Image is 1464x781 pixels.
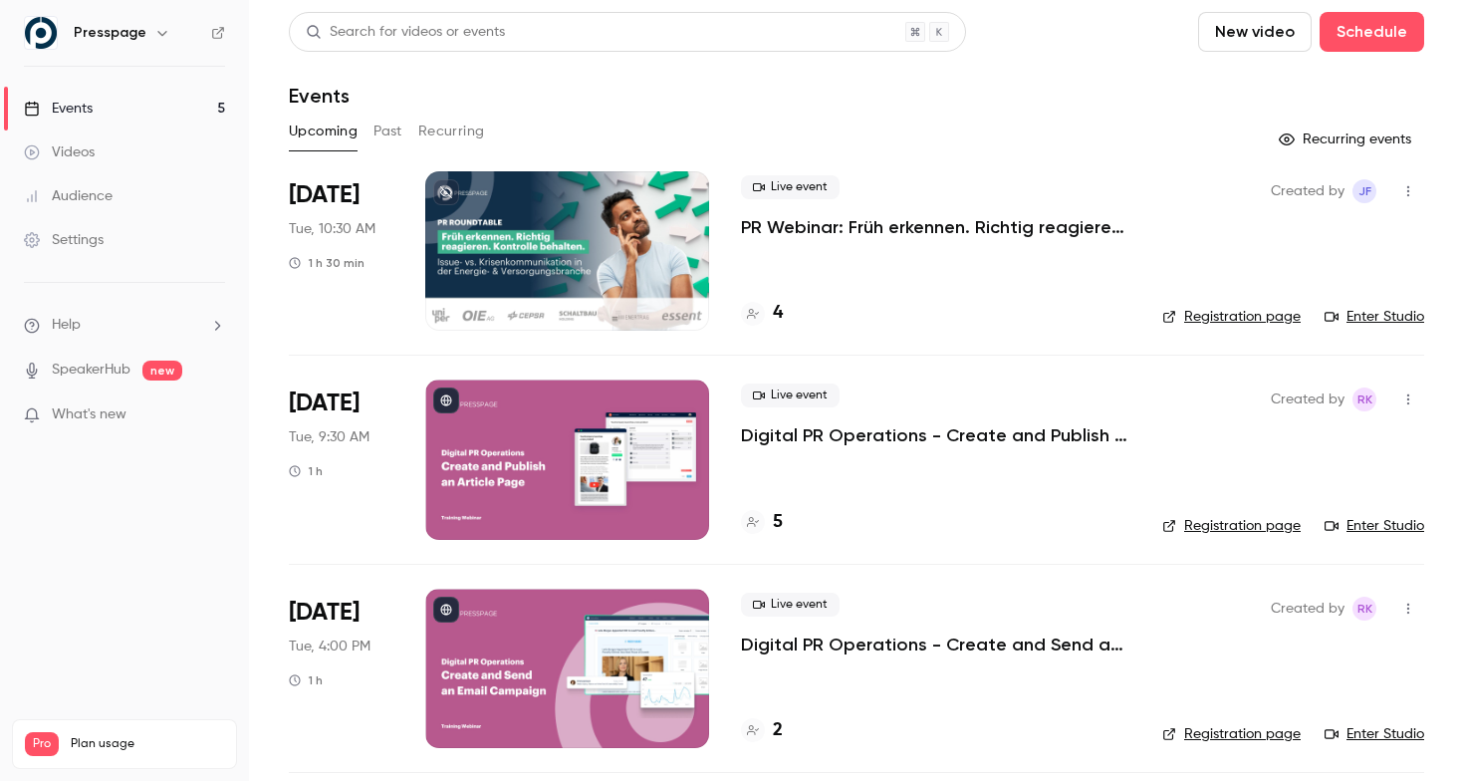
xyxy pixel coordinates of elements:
a: Enter Studio [1325,516,1424,536]
div: Sep 30 Tue, 10:30 AM (Europe/Berlin) [289,171,393,331]
h4: 5 [773,509,783,536]
a: Enter Studio [1325,724,1424,744]
a: 2 [741,717,783,744]
span: JF [1358,179,1371,203]
a: Enter Studio [1325,307,1424,327]
div: Search for videos or events [306,22,505,43]
span: What's new [52,404,126,425]
div: Settings [24,230,104,250]
span: [DATE] [289,179,360,211]
a: PR Webinar: Früh erkennen. Richtig reagieren. Kontrolle behalten. [741,215,1130,239]
span: Created by [1271,179,1344,203]
div: Nov 4 Tue, 9:30 AM (Europe/Amsterdam) [289,380,393,539]
button: Recurring events [1270,124,1424,155]
span: Robin Kleine [1352,597,1376,621]
span: Tue, 10:30 AM [289,219,375,239]
span: Tue, 9:30 AM [289,427,369,447]
span: Tue, 4:00 PM [289,637,370,656]
h4: 2 [773,717,783,744]
button: New video [1198,12,1312,52]
button: Schedule [1320,12,1424,52]
span: Jesse Finn-Brown [1352,179,1376,203]
span: Live event [741,175,840,199]
div: 1 h [289,672,323,688]
h1: Events [289,84,350,108]
span: [DATE] [289,597,360,629]
span: Created by [1271,388,1344,411]
a: SpeakerHub [52,360,130,381]
div: 1 h [289,463,323,479]
li: help-dropdown-opener [24,315,225,336]
div: Events [24,99,93,119]
span: Help [52,315,81,336]
div: Audience [24,186,113,206]
div: Nov 18 Tue, 4:00 PM (Europe/Amsterdam) [289,589,393,748]
span: Robin Kleine [1352,388,1376,411]
button: Upcoming [289,116,358,147]
div: Videos [24,142,95,162]
span: Created by [1271,597,1344,621]
h4: 4 [773,300,783,327]
a: 4 [741,300,783,327]
a: Registration page [1162,307,1301,327]
span: RK [1357,388,1372,411]
span: RK [1357,597,1372,621]
h6: Presspage [74,23,146,43]
a: 5 [741,509,783,536]
a: Digital PR Operations - Create and Send an Email Campaign [741,633,1130,656]
span: Live event [741,384,840,407]
button: Past [373,116,402,147]
span: Live event [741,593,840,617]
a: Registration page [1162,516,1301,536]
span: Pro [25,732,59,756]
span: new [142,361,182,381]
div: 1 h 30 min [289,255,365,271]
img: Presspage [25,17,57,49]
a: Digital PR Operations - Create and Publish an Article Page [741,423,1130,447]
span: Plan usage [71,736,224,752]
span: [DATE] [289,388,360,419]
a: Registration page [1162,724,1301,744]
button: Recurring [418,116,485,147]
